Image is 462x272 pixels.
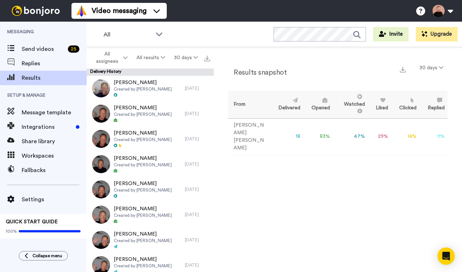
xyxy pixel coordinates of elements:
[76,5,87,17] img: vm-color.svg
[87,126,214,152] a: [PERSON_NAME]Created by [PERSON_NAME][DATE]
[373,27,409,41] button: Invite
[87,69,214,76] div: Delivery History
[204,56,210,61] img: export.svg
[114,180,172,187] span: [PERSON_NAME]
[114,205,172,212] span: [PERSON_NAME]
[114,256,172,263] span: [PERSON_NAME]
[419,118,448,155] td: 11 %
[87,177,214,202] a: [PERSON_NAME]Created by [PERSON_NAME][DATE]
[87,202,214,227] a: [PERSON_NAME]Created by [PERSON_NAME][DATE]
[368,118,391,155] td: 29 %
[185,136,210,142] div: [DATE]
[92,231,110,249] img: 531bed5f-d346-48af-83c7-d9e6de4f767d-thumb.jpg
[185,111,210,117] div: [DATE]
[185,85,210,91] div: [DATE]
[270,118,304,155] td: 18
[398,64,408,74] button: Export a summary of each team member’s results that match this filter now.
[114,231,172,238] span: [PERSON_NAME]
[22,123,73,131] span: Integrations
[92,206,110,224] img: 6be4f524-5a54-45ad-a870-4e78ae9068a5-thumb.jpg
[415,61,448,74] button: 30 days
[92,180,110,198] img: 6d6a3e0b-0cb1-4b79-84bc-1a0c07bd29b8-thumb.jpg
[228,118,270,155] td: [PERSON_NAME] [PERSON_NAME]
[114,104,172,111] span: [PERSON_NAME]
[132,51,170,64] button: All results
[6,219,58,224] span: QUICK START GUIDE
[114,155,172,162] span: [PERSON_NAME]
[114,130,172,137] span: [PERSON_NAME]
[87,152,214,177] a: [PERSON_NAME]Created by [PERSON_NAME][DATE]
[22,108,87,117] span: Message template
[32,253,62,259] span: Collapse menu
[22,74,87,82] span: Results
[400,67,406,73] img: export.svg
[114,162,172,168] span: Created by [PERSON_NAME]
[185,187,210,192] div: [DATE]
[202,52,212,63] button: Export all results that match these filters now.
[104,30,152,39] span: All
[92,155,110,173] img: 356af5a7-5426-4d22-89da-196785bd27d3-thumb.jpg
[114,212,172,218] span: Created by [PERSON_NAME]
[92,6,147,16] span: Video messaging
[114,263,172,269] span: Created by [PERSON_NAME]
[391,91,419,118] th: Clicked
[22,59,87,68] span: Replies
[87,76,214,101] a: [PERSON_NAME]Created by [PERSON_NAME][DATE]
[368,91,391,118] th: Liked
[185,262,210,268] div: [DATE]
[333,91,368,118] th: Watched
[114,79,172,86] span: [PERSON_NAME]
[22,137,87,146] span: Share library
[185,161,210,167] div: [DATE]
[114,86,172,92] span: Created by [PERSON_NAME]
[416,27,458,41] button: Upgrade
[92,105,110,123] img: 9fbd0af7-65ca-45cf-8268-1cf5ff963646-thumb.jpg
[6,228,17,234] span: 100%
[185,212,210,218] div: [DATE]
[19,251,68,260] button: Collapse menu
[169,51,202,64] button: 30 days
[270,91,304,118] th: Delivered
[114,111,172,117] span: Created by [PERSON_NAME]
[419,91,448,118] th: Replied
[333,118,368,155] td: 47 %
[9,6,63,16] img: bj-logo-header-white.svg
[391,118,419,155] td: 14 %
[92,51,122,65] span: All assignees
[437,247,455,265] div: Open Intercom Messenger
[114,187,172,193] span: Created by [PERSON_NAME]
[88,48,132,68] button: All assignees
[92,130,110,148] img: 7f89d77f-66a3-4fa1-b233-d9c715daf126-thumb.jpg
[114,238,172,244] span: Created by [PERSON_NAME]
[92,79,110,97] img: b30bf731-daf5-4fff-a104-0e79de5ba003-thumb.jpg
[87,101,214,126] a: [PERSON_NAME]Created by [PERSON_NAME][DATE]
[68,45,79,53] div: 25
[22,45,65,53] span: Send videos
[22,166,87,175] span: Fallbacks
[22,152,87,160] span: Workspaces
[87,227,214,253] a: [PERSON_NAME]Created by [PERSON_NAME][DATE]
[185,237,210,243] div: [DATE]
[114,137,172,142] span: Created by [PERSON_NAME]
[228,69,287,76] h2: Results snapshot
[303,118,333,155] td: 83 %
[228,91,270,118] th: From
[22,195,87,204] span: Settings
[303,91,333,118] th: Opened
